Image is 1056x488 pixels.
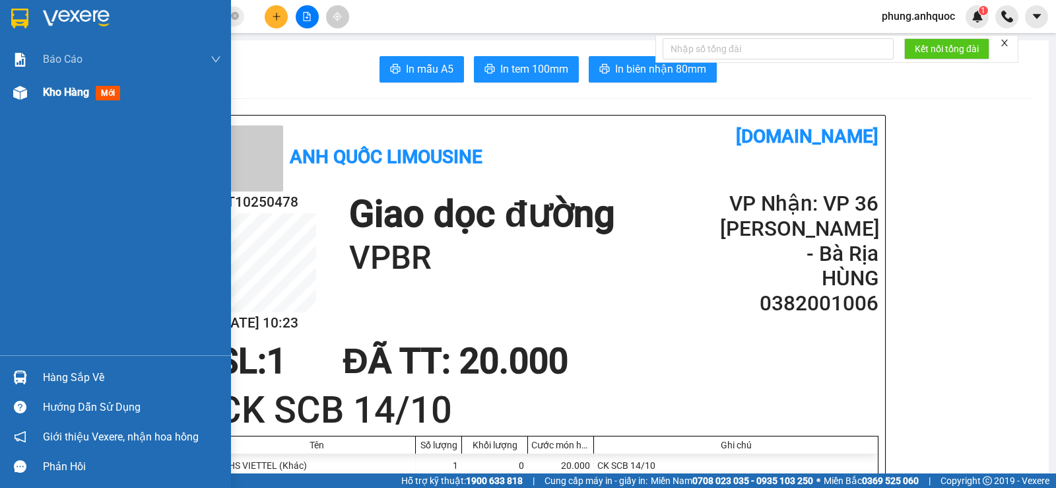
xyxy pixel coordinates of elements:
[651,473,813,488] span: Miền Nam
[419,440,458,450] div: Số lượng
[465,440,524,450] div: Khối lượng
[96,86,120,100] span: mới
[1001,11,1013,22] img: phone-icon
[13,53,27,67] img: solution-icon
[663,38,894,59] input: Nhập số tổng đài
[211,54,221,65] span: down
[1025,5,1048,28] button: caret-down
[43,86,89,98] span: Kho hàng
[862,475,919,486] strong: 0369 525 060
[218,454,416,477] div: 1 HS VIETTEL (Khác)
[599,63,610,76] span: printer
[484,63,495,76] span: printer
[43,51,82,67] span: Báo cáo
[528,454,594,477] div: 20.000
[14,401,26,413] span: question-circle
[589,56,717,83] button: printerIn biên nhận 80mm
[326,5,349,28] button: aim
[231,12,239,20] span: close-circle
[333,12,342,21] span: aim
[720,192,878,266] h2: VP Nhận: VP 36 [PERSON_NAME] - Bà Rịa
[915,42,979,56] span: Kết nối tổng đài
[544,473,647,488] span: Cung cấp máy in - giấy in:
[401,473,523,488] span: Hỗ trợ kỹ thuật:
[594,454,878,477] div: CK SCB 14/10
[7,71,91,100] li: VP VP 108 [PERSON_NAME]
[217,341,267,382] span: SL:
[972,11,983,22] img: icon-new-feature
[296,5,319,28] button: file-add
[720,266,878,291] h2: HÙNG
[290,146,482,168] b: Anh Quốc Limousine
[597,440,874,450] div: Ghi chú
[217,384,878,436] h1: CK SCB 14/10
[390,63,401,76] span: printer
[824,473,919,488] span: Miền Bắc
[272,12,281,21] span: plus
[231,11,239,23] span: close-circle
[302,12,312,21] span: file-add
[265,5,288,28] button: plus
[474,56,579,83] button: printerIn tem 100mm
[349,237,614,279] h1: VPBR
[14,460,26,473] span: message
[349,192,614,237] h1: Giao dọc đường
[871,8,966,24] span: phung.anhquoc
[267,341,286,382] span: 1
[406,61,453,77] span: In mẫu A5
[13,86,27,100] img: warehouse-icon
[736,125,878,147] b: [DOMAIN_NAME]
[500,61,568,77] span: In tem 100mm
[979,6,988,15] sup: 1
[43,398,221,417] div: Hướng dẫn sử dụng
[379,56,464,83] button: printerIn mẫu A5
[13,370,27,384] img: warehouse-icon
[91,71,176,115] li: VP VP 36 [PERSON_NAME] - Bà Rịa
[983,476,992,485] span: copyright
[462,454,528,477] div: 0
[981,6,985,15] span: 1
[343,341,568,382] span: ĐÃ TT : 20.000
[217,312,316,334] h2: [DATE] 10:23
[1000,38,1009,48] span: close
[416,454,462,477] div: 1
[466,475,523,486] strong: 1900 633 818
[7,7,191,56] li: Anh Quốc Limousine
[43,429,199,445] span: Giới thiệu Vexere, nhận hoa hồng
[11,9,28,28] img: logo-vxr
[217,192,316,213] h2: VT10250478
[1031,11,1043,22] span: caret-down
[904,38,989,59] button: Kết nối tổng đài
[615,61,706,77] span: In biên nhận 80mm
[816,478,820,483] span: ⚪️
[221,440,412,450] div: Tên
[720,291,878,316] h2: 0382001006
[43,457,221,477] div: Phản hồi
[692,475,813,486] strong: 0708 023 035 - 0935 103 250
[531,440,590,450] div: Cước món hàng
[43,368,221,388] div: Hàng sắp về
[14,431,26,443] span: notification
[533,473,535,488] span: |
[929,473,931,488] span: |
